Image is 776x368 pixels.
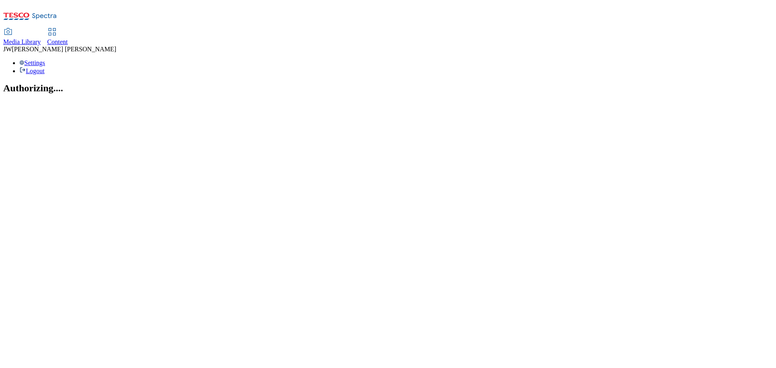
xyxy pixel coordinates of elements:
a: Content [47,29,68,46]
span: Media Library [3,38,41,45]
a: Media Library [3,29,41,46]
span: [PERSON_NAME] [PERSON_NAME] [12,46,116,53]
h2: Authorizing.... [3,83,773,94]
a: Logout [19,67,44,74]
a: Settings [19,59,45,66]
span: Content [47,38,68,45]
span: JW [3,46,12,53]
